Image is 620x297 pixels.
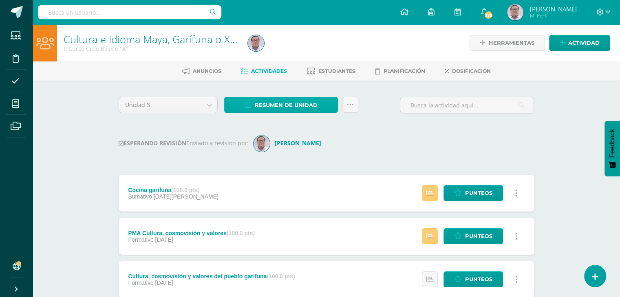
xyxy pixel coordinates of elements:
span: [DATE] [155,236,173,243]
span: Planificación [384,68,425,74]
span: Resumen de unidad [255,98,318,113]
span: Unidad 3 [125,97,196,113]
div: Cultura, cosmovisión y valores del pueblo garífuna [128,273,295,280]
span: Actividades [251,68,287,74]
a: Actividad [549,35,610,51]
span: [PERSON_NAME] [530,5,576,13]
img: 6a782a4ce9af2a7c632b77013fd344e5.png [507,4,523,20]
a: Anuncios [182,65,221,78]
a: Punteos [443,271,503,287]
input: Busca un usuario... [38,5,221,19]
a: Herramientas [470,35,545,51]
span: Punteos [465,229,492,244]
h1: Cultura e Idioma Maya, Garífuna o Xinka [64,33,238,45]
a: Cultura e Idioma Maya, Garífuna o Xinka [64,32,249,46]
a: [PERSON_NAME] [254,139,324,147]
img: e86bdfc64f0213b19de5e75048c57485.png [254,135,270,152]
div: Cocina garífuna [128,187,218,193]
span: Feedback [609,129,616,157]
span: Mi Perfil [530,12,576,19]
strong: (100.0 pts) [171,187,199,193]
span: [DATE][PERSON_NAME] [154,193,218,200]
a: Resumen de unidad [224,97,338,113]
span: Anuncios [193,68,221,74]
a: Unidad 3 [119,97,217,113]
span: Enviado a revision por: [186,139,249,147]
span: Herramientas [489,35,534,50]
img: 6a782a4ce9af2a7c632b77013fd344e5.png [248,35,264,51]
span: Estudiantes [318,68,355,74]
a: Punteos [443,185,503,201]
span: Punteos [465,272,492,287]
span: Punteos [465,186,492,201]
a: Actividades [241,65,287,78]
a: Dosificación [445,65,491,78]
span: Actividad [568,35,600,50]
a: Estudiantes [307,65,355,78]
strong: (100.0 pts) [267,273,295,280]
span: Sumativo [128,193,152,200]
span: 239 [484,11,493,20]
strong: [PERSON_NAME] [275,139,321,147]
span: Dosificación [452,68,491,74]
span: Formativo [128,280,153,286]
div: II Curso Ciclo Básico 'A' [64,45,238,52]
button: Feedback - Mostrar encuesta [605,121,620,176]
a: Planificación [375,65,425,78]
div: PMA Cultura, cosmovisión y valores [128,230,255,236]
span: [DATE] [155,280,173,286]
strong: ESPERANDO REVISIÓN [119,139,186,147]
strong: (100.0 pts) [227,230,255,236]
a: Punteos [443,228,503,244]
span: Formativo [128,236,153,243]
input: Busca la actividad aquí... [400,97,534,113]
